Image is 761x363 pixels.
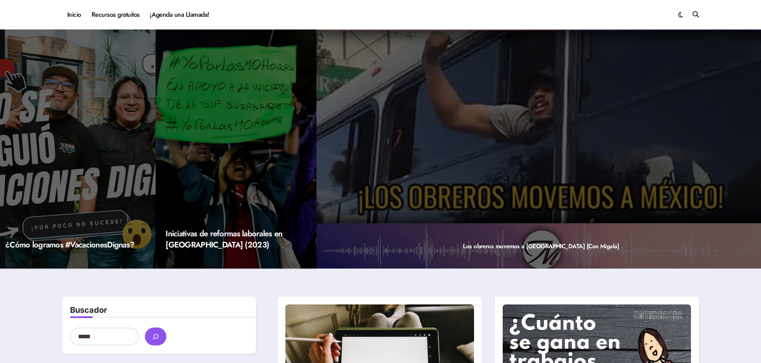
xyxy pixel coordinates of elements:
[463,242,619,251] a: Los obreros movemos a [GEOGRAPHIC_DATA] [Con Migala]
[145,4,215,26] a: ¡Agenda una Llamada!
[145,328,166,345] button: buscar
[62,4,86,26] a: Inicio
[86,4,145,26] a: Recursos gratuitos
[166,228,282,251] a: Iniciativas de reformas laborales en [GEOGRAPHIC_DATA] (2023)
[5,239,134,251] a: ¿Cómo logramos #VacacionesDignas?
[70,305,107,315] label: Buscador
